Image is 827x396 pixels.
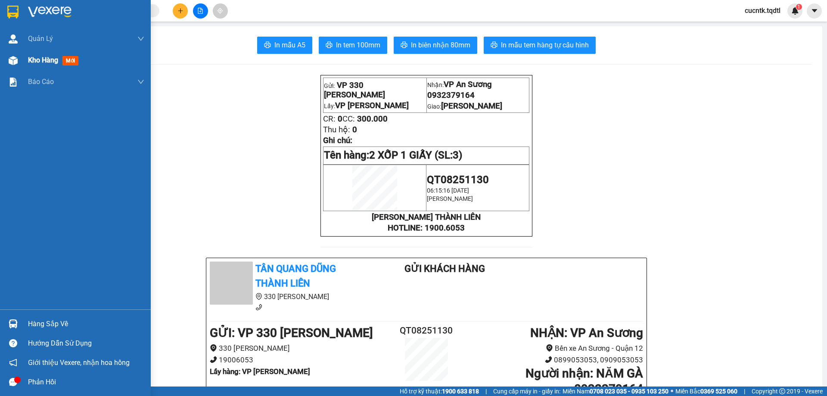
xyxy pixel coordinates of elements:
[779,388,785,394] span: copyright
[546,344,553,352] span: environment
[112,8,132,17] span: Nhận:
[336,40,380,50] span: In tem 100mm
[323,114,336,124] span: CR:
[210,343,390,354] li: 330 [PERSON_NAME]
[797,4,800,10] span: 1
[210,354,390,366] li: 19006053
[388,223,465,233] strong: HOTLINE: 1900.6053
[28,33,53,44] span: Quản Lý
[9,359,17,367] span: notification
[390,324,463,338] h2: QT08251130
[137,35,144,42] span: down
[112,18,210,28] div: NĂM GÀ
[9,78,18,87] img: solution-icon
[427,103,502,110] span: Giao:
[7,6,19,19] img: logo-vxr
[484,37,596,54] button: printerIn mẫu tem hàng tự cấu hình
[28,376,144,389] div: Phản hồi
[257,37,312,54] button: printerIn mẫu A5
[324,103,409,109] span: Lấy:
[463,354,643,366] li: 0899053053, 0909053053
[210,356,217,363] span: phone
[357,114,388,124] span: 300.000
[352,125,357,134] span: 0
[274,40,305,50] span: In mẫu A5
[404,263,485,274] b: Gửi khách hàng
[369,149,462,161] span: 2 XỐP 1 GIẤY (SL:
[137,78,144,85] span: down
[738,5,787,16] span: cucntk.tqdtl
[112,50,210,65] span: [PERSON_NAME]
[427,90,475,100] span: 0932379164
[372,212,481,222] strong: [PERSON_NAME] THÀNH LIÊN
[197,8,203,14] span: file-add
[255,304,262,311] span: phone
[323,136,352,145] span: Ghi chú:
[213,3,228,19] button: aim
[324,81,385,100] span: VP 330 [PERSON_NAME]
[811,7,818,15] span: caret-down
[441,101,502,111] span: [PERSON_NAME]
[442,388,479,395] strong: 1900 633 818
[7,7,106,28] div: VP 330 [PERSON_NAME]
[501,40,589,50] span: In mẫu tem hàng tự cấu hình
[411,40,470,50] span: In biên nhận 80mm
[319,37,387,54] button: printerIn tem 100mm
[563,387,668,396] span: Miền Nam
[427,174,489,186] span: QT08251130
[444,80,492,89] span: VP An Sương
[326,41,333,50] span: printer
[210,367,310,376] b: Lấy hàng : VP [PERSON_NAME]
[9,56,18,65] img: warehouse-icon
[7,8,21,17] span: Gửi:
[545,356,552,363] span: phone
[7,33,20,42] span: DĐ:
[9,339,17,347] span: question-circle
[28,357,130,368] span: Giới thiệu Vexere, nhận hoa hồng
[112,28,210,40] div: 0932379164
[590,388,668,395] strong: 0708 023 035 - 0935 103 250
[210,344,217,352] span: environment
[400,387,479,396] span: Hỗ trợ kỹ thuật:
[255,263,336,289] b: Tân Quang Dũng Thành Liên
[427,195,473,202] span: [PERSON_NAME]
[28,318,144,331] div: Hàng sắp về
[210,326,373,340] b: GỬI : VP 330 [PERSON_NAME]
[675,387,737,396] span: Miền Bắc
[796,4,802,10] sup: 1
[807,3,822,19] button: caret-down
[210,291,370,302] li: 330 [PERSON_NAME]
[700,388,737,395] strong: 0369 525 060
[525,366,643,396] b: Người nhận : NĂM GÀ 0932379164
[255,293,262,300] span: environment
[193,3,208,19] button: file-add
[453,149,462,161] span: 3)
[7,28,106,58] span: VP [PERSON_NAME]
[401,41,407,50] span: printer
[791,7,799,15] img: icon-new-feature
[530,326,643,340] b: NHẬN : VP An Sương
[342,114,355,124] span: CC:
[9,34,18,44] img: warehouse-icon
[671,390,673,393] span: ⚪️
[744,387,745,396] span: |
[394,37,477,54] button: printerIn biên nhận 80mm
[335,101,409,110] span: VP [PERSON_NAME]
[28,76,54,87] span: Báo cáo
[338,114,342,124] span: 0
[323,125,350,134] span: Thu hộ:
[177,8,183,14] span: plus
[264,41,271,50] span: printer
[112,7,210,18] div: VP An Sương
[112,40,124,49] span: DĐ:
[9,319,18,328] img: warehouse-icon
[427,80,529,89] p: Nhận:
[173,3,188,19] button: plus
[324,149,462,161] span: Tên hàng:
[493,387,560,396] span: Cung cấp máy in - giấy in:
[62,56,78,65] span: mới
[9,378,17,386] span: message
[491,41,497,50] span: printer
[485,387,487,396] span: |
[28,337,144,350] div: Hướng dẫn sử dụng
